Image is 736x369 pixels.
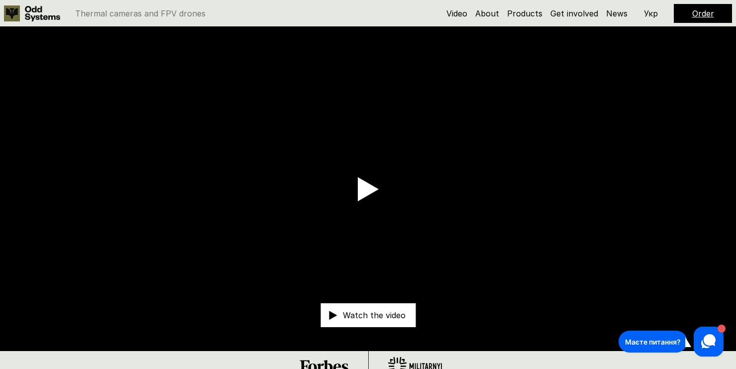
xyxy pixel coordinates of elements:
[692,8,714,18] a: Order
[75,9,206,17] p: Thermal cameras and FPV drones
[446,8,467,18] a: Video
[475,8,499,18] a: About
[644,9,658,17] p: Укр
[616,324,726,359] iframe: HelpCrunch
[606,8,628,18] a: News
[343,312,406,320] p: Watch the video
[507,8,542,18] a: Products
[550,8,598,18] a: Get involved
